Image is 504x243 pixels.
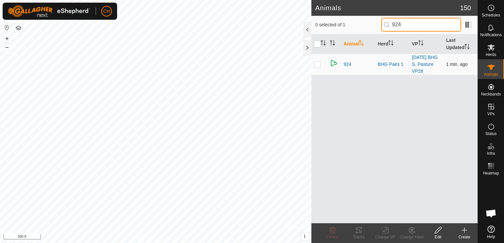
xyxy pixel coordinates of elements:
[321,41,326,46] p-sorticon: Activate to sort
[315,21,381,28] span: 0 selected of 1
[8,5,90,17] img: Gallagher Logo
[378,61,407,68] div: BHG Pairs 1
[486,53,496,57] span: Herds
[485,132,496,136] span: Status
[398,234,425,240] div: Change Herd
[446,62,467,67] span: Sep 21, 2025, 1:18 PM
[464,45,470,50] p-sorticon: Activate to sort
[372,234,398,240] div: Change VP
[487,151,495,155] span: Infra
[327,235,338,239] span: Delete
[330,59,338,67] img: returning on
[451,234,478,240] div: Create
[162,234,182,240] a: Contact Us
[103,8,110,15] span: CH
[487,235,495,239] span: Help
[460,3,471,13] span: 150
[425,234,451,240] div: Edit
[359,41,364,46] p-sorticon: Activate to sort
[3,35,11,42] button: +
[375,34,409,54] th: Herd
[418,41,424,46] p-sorticon: Activate to sort
[480,33,502,37] span: Notifications
[481,92,501,96] span: Neckbands
[301,233,308,240] button: i
[346,234,372,240] div: Tracks
[330,41,335,46] p-sorticon: Activate to sort
[304,233,305,239] span: i
[381,18,461,32] input: Search (S)
[482,13,500,17] span: Schedules
[443,34,478,54] th: Last Updated
[412,55,438,74] a: [DATE] BHG S. Pasture VP28
[344,61,351,68] span: 924
[130,234,154,240] a: Privacy Policy
[3,43,11,51] button: –
[15,24,22,32] button: Map Layers
[315,4,460,12] h2: Animals
[481,203,501,223] div: Open chat
[487,112,494,116] span: VPs
[478,223,504,241] a: Help
[409,34,444,54] th: VP
[484,72,498,76] span: Animals
[388,41,394,46] p-sorticon: Activate to sort
[341,34,375,54] th: Animal
[483,171,499,175] span: Heatmap
[3,24,11,32] button: Reset Map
